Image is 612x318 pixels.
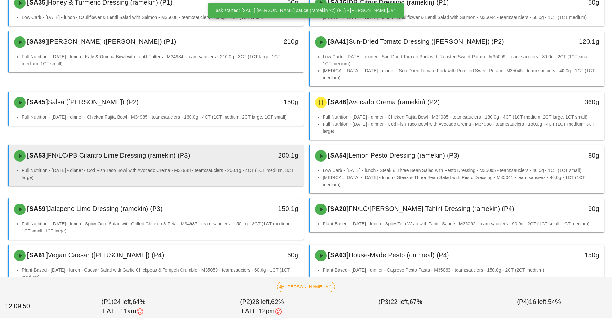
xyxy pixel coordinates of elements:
[22,114,298,121] li: Full Nutrition - [DATE] - dinner - Chicken Fajita Bowl - M34985 - team:sauciers - 160.0g - 4CT (1...
[534,36,599,47] div: 120.1g
[349,98,439,105] span: Avocado Crema (ramekin) (P2)
[233,204,298,214] div: 150.1g
[470,296,608,317] div: (P4) 54%
[22,267,298,281] li: Plant-Based - [DATE] - lunch - Caesar Salad with Garlic Chickpeas & Tempeh Crumble - M35059 - tea...
[323,114,599,121] li: Full Nutrition - [DATE] - dinner - Chicken Fajita Bowl - M34985 - team:sauciers - 180.0g - 4CT (1...
[252,298,271,305] span: 28 left,
[323,220,599,227] li: Plant-Based - [DATE] - lunch - Spicy Tofu Wrap with Tahini Sauce - M35062 - team:sauciers - 90.0g...
[349,251,449,259] span: House-Made Pesto (on meal) (P4)
[26,205,48,212] span: [SA59]
[26,152,48,159] span: [SA53]
[327,251,349,259] span: [SA63]
[534,97,599,107] div: 360g
[26,251,48,259] span: [SA61]
[327,98,349,105] span: [SA46]
[233,150,298,160] div: 200.1g
[327,38,349,45] span: [SA41]
[534,250,599,260] div: 150g
[323,14,599,21] li: [MEDICAL_DATA] - [DATE] - lunch - Cauliflower & Lentil Salad with Salmon - M35044 - team:sauciers...
[529,298,548,305] span: 16 left,
[349,152,459,159] span: Lemon Pesto Dressing (ramekin) (P3)
[48,152,190,159] span: FN/LC/PB Cilantro Lime Dressing (ramekin) (P3)
[323,121,599,135] li: Full Nutrition - [DATE] - dinner - Cod Fish Taco Bowl with Avocado Crema - M34988 - team:sauciers...
[323,174,599,188] li: [MEDICAL_DATA] - [DATE] - lunch - Steak & Three Bean Salad with Pesto Dressing - M35041 - team:sa...
[327,205,349,212] span: [SA20]
[22,14,298,21] li: Low Carb - [DATE] - lunch - Cauliflower & Lentil Salad with Salmon - M35008 - team:sauciers - 50....
[534,204,599,214] div: 90g
[113,298,132,305] span: 24 left,
[56,306,191,316] div: LATE 11am
[194,306,330,316] div: LATE 12pm
[208,3,401,18] div: Task started: [SA01] [PERSON_NAME] sauce (ramekin x2) (P1) - [PERSON_NAME]###
[22,220,298,234] li: Full Nutrition - [DATE] - lunch - Spicy Orzo Salad with Grilled Chicken & Feta - M34987 - team:sa...
[233,250,298,260] div: 60g
[323,53,599,67] li: Low Carb - [DATE] - dinner - Sun-Dried Tomato Pork with Roasted Sweet Potato - M35009 - team:sauc...
[26,38,48,45] span: [SA39]
[323,167,599,174] li: Low Carb - [DATE] - lunch - Steak & Three Bean Salad with Pesto Dressing - M35005 - team:sauciers...
[48,98,139,105] span: Salsa ([PERSON_NAME]) (P2)
[54,296,193,317] div: (P1) 64%
[26,98,48,105] span: [SA45]
[281,282,331,292] span: [PERSON_NAME]###
[48,251,164,259] span: Vegan Caesar ([PERSON_NAME]) (P4)
[22,53,298,67] li: Full Nutrition - [DATE] - lunch - Kale & Quinoa Bowl with Lentil Fritters - M34984 - team:saucier...
[327,152,349,159] span: [SA54]
[349,38,504,45] span: Sun-Dried Tomato Dressing ([PERSON_NAME]) (P2)
[48,205,163,212] span: Jalapeno Lime Dressing (ramekin) (P3)
[391,298,410,305] span: 22 left,
[48,38,176,45] span: [PERSON_NAME] ([PERSON_NAME]) (P1)
[4,300,54,313] div: 12:09:50
[534,150,599,160] div: 80g
[233,97,298,107] div: 160g
[323,67,599,81] li: [MEDICAL_DATA] - [DATE] - dinner - Sun-Dried Tomato Pork with Roasted Sweet Potato - M35045 - tea...
[323,267,599,274] li: Plant-Based - [DATE] - dinner - Caprese Pesto Pasta - M35063 - team:sauciers - 150.0g - 2CT (2CT ...
[331,296,470,317] div: (P3) 67%
[349,205,514,212] span: FN/LC/[PERSON_NAME] Tahini Dressing (ramekin) (P4)
[233,36,298,47] div: 210g
[193,296,331,317] div: (P2) 62%
[22,167,298,181] li: Full Nutrition - [DATE] - dinner - Cod Fish Taco Bowl with Avocado Crema - M34988 - team:sauciers...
